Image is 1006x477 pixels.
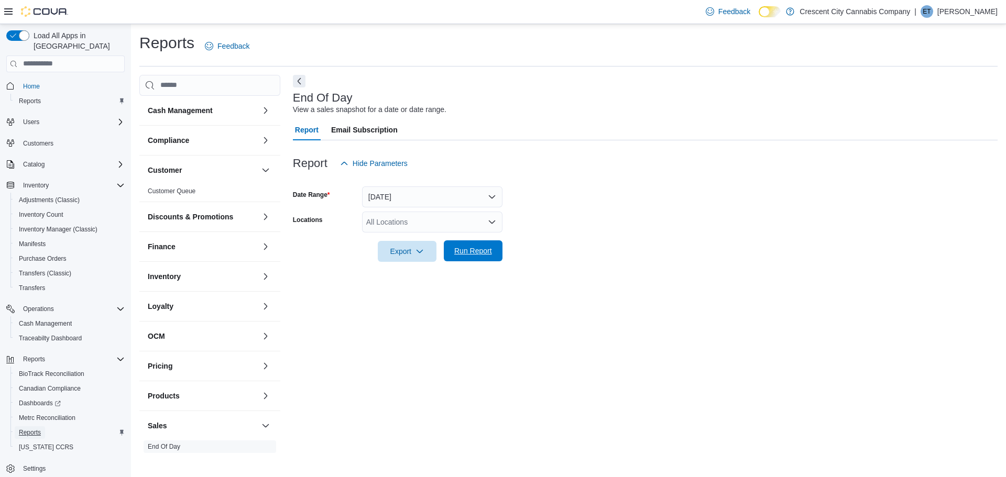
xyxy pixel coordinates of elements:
[148,165,257,175] button: Customer
[19,179,53,192] button: Inventory
[15,426,125,439] span: Reports
[15,426,45,439] a: Reports
[148,331,165,341] h3: OCM
[23,181,49,190] span: Inventory
[2,115,129,129] button: Users
[19,158,125,171] span: Catalog
[15,317,125,330] span: Cash Management
[148,271,257,282] button: Inventory
[259,240,272,253] button: Finance
[15,397,125,409] span: Dashboards
[19,428,41,437] span: Reports
[148,391,257,401] button: Products
[259,360,272,372] button: Pricing
[19,443,73,451] span: [US_STATE] CCRS
[259,270,272,283] button: Inventory
[10,237,129,251] button: Manifests
[15,95,45,107] a: Reports
[19,210,63,219] span: Inventory Count
[148,331,257,341] button: OCM
[15,208,125,221] span: Inventory Count
[148,135,189,146] h3: Compliance
[19,137,125,150] span: Customers
[148,165,182,175] h3: Customer
[15,382,125,395] span: Canadian Compliance
[10,193,129,207] button: Adjustments (Classic)
[15,412,80,424] a: Metrc Reconciliation
[148,391,180,401] h3: Products
[19,179,125,192] span: Inventory
[15,368,89,380] a: BioTrack Reconciliation
[19,116,43,128] button: Users
[19,196,80,204] span: Adjustments (Classic)
[19,319,72,328] span: Cash Management
[148,105,257,116] button: Cash Management
[353,158,408,169] span: Hide Parameters
[19,370,84,378] span: BioTrack Reconciliation
[15,95,125,107] span: Reports
[19,303,125,315] span: Operations
[444,240,502,261] button: Run Report
[921,5,933,18] div: Eric Taylor
[10,396,129,411] a: Dashboards
[148,135,257,146] button: Compliance
[148,241,176,252] h3: Finance
[718,6,750,17] span: Feedback
[19,384,81,393] span: Canadian Compliance
[23,160,45,169] span: Catalog
[293,157,327,170] h3: Report
[23,355,45,363] span: Reports
[10,331,129,346] button: Traceabilty Dashboard
[15,397,65,409] a: Dashboards
[15,238,125,250] span: Manifests
[15,282,125,294] span: Transfers
[19,303,58,315] button: Operations
[923,5,931,18] span: ET
[2,461,129,476] button: Settings
[10,440,129,454] button: [US_STATE] CCRS
[759,6,781,17] input: Dark Mode
[15,223,125,236] span: Inventory Manager (Classic)
[217,41,249,51] span: Feedback
[15,194,84,206] a: Adjustments (Classic)
[15,238,50,250] a: Manifests
[15,332,125,345] span: Traceabilty Dashboard
[259,330,272,342] button: OCM
[259,134,272,147] button: Compliance
[19,353,125,365] span: Reports
[29,30,125,51] span: Load All Apps in [GEOGRAPHIC_DATA]
[488,218,496,226] button: Open list of options
[19,269,71,278] span: Transfers (Classic)
[15,252,125,265] span: Purchase Orders
[23,118,39,126] span: Users
[15,282,49,294] a: Transfers
[19,254,67,263] span: Purchase Orders
[10,381,129,396] button: Canadian Compliance
[15,252,71,265] a: Purchase Orders
[2,352,129,367] button: Reports
[19,137,58,150] a: Customers
[148,212,257,222] button: Discounts & Promotions
[23,305,54,313] span: Operations
[259,300,272,313] button: Loyalty
[201,36,254,57] a: Feedback
[295,119,319,140] span: Report
[15,317,76,330] a: Cash Management
[19,353,49,365] button: Reports
[19,80,125,93] span: Home
[293,104,446,115] div: View a sales snapshot for a date or date range.
[15,332,86,345] a: Traceabilty Dashboard
[148,361,257,371] button: Pricing
[148,187,195,195] a: Customer Queue
[15,267,125,280] span: Transfers (Classic)
[19,284,45,292] span: Transfers
[19,240,46,248] span: Manifests
[148,271,181,282] h3: Inventory
[15,267,75,280] a: Transfers (Classic)
[759,17,759,18] span: Dark Mode
[293,75,305,87] button: Next
[10,411,129,425] button: Metrc Reconciliation
[19,80,44,93] a: Home
[362,186,502,207] button: [DATE]
[336,153,412,174] button: Hide Parameters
